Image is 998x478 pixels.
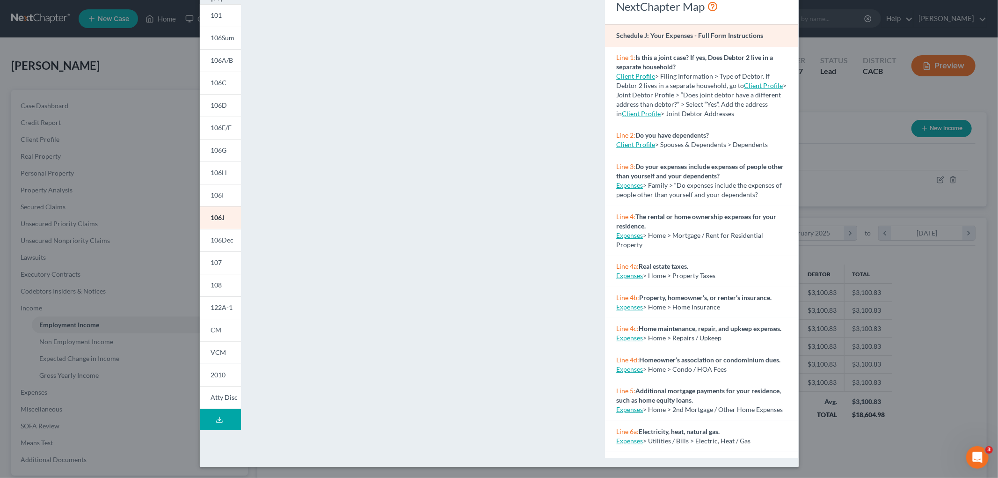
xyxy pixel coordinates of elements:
[616,334,643,342] a: Expenses
[200,49,241,72] a: 106A/B
[616,72,770,89] span: > Filing Information > Type of Debtor. If Debtor 2 lives in a separate household, go to
[616,53,635,61] span: Line 1:
[616,294,639,302] span: Line 4b:
[258,0,588,457] iframe: <object ng-attr-data='[URL][DOMAIN_NAME]' type='application/pdf' width='100%' height='975px'></ob...
[643,365,727,373] span: > Home > Condo / HOA Fees
[616,81,787,118] span: > Joint Debtor Profile > “Does joint debtor have a different address than debtor?” > Select “Yes”...
[639,356,780,364] strong: Homeowner’s association or condominium dues.
[200,184,241,206] a: 106I
[211,11,222,19] span: 101
[622,110,661,118] a: Client Profile
[211,169,227,176] span: 106H
[200,251,241,274] a: 107
[211,258,222,266] span: 107
[616,437,643,445] a: Expenses
[211,124,232,132] span: 106E/F
[655,140,768,148] span: > Spouses & Dependents > Dependents
[616,387,781,404] strong: Additional mortgage payments for your residence, such as home equity loans.
[643,437,750,445] span: > Utilities / Bills > Electric, Heat / Gas
[616,324,639,332] span: Line 4c:
[643,272,715,279] span: > Home > Property Taxes
[966,446,989,469] iframe: Intercom live chat
[200,162,241,184] a: 106H
[985,446,993,454] span: 3
[211,101,227,109] span: 106D
[744,81,783,89] a: Client Profile
[643,303,720,311] span: > Home > Home Insurance
[643,334,721,342] span: > Home > Repairs / Upkeep
[211,303,233,311] span: 122A-1
[616,262,639,270] span: Line 4a:
[211,326,222,334] span: CM
[616,405,643,413] a: Expenses
[200,4,241,27] a: 101
[211,236,234,244] span: 106Dec
[616,181,643,189] a: Expenses
[211,348,226,356] span: VCM
[616,427,639,435] span: Line 6a:
[200,117,241,139] a: 106E/F
[200,274,241,296] a: 108
[200,296,241,319] a: 122A-1
[639,294,772,302] strong: Property, homeowner’s, or renter’s insurance.
[639,427,720,435] strong: Electricity, heat, natural gas.
[639,262,688,270] strong: Real estate taxes.
[616,356,639,364] span: Line 4d:
[616,31,763,39] strong: Schedule J: Your Expenses - Full Form Instructions
[211,79,227,87] span: 106C
[616,162,635,170] span: Line 3:
[200,319,241,341] a: CM
[200,139,241,162] a: 106G
[200,364,241,386] a: 2010
[616,72,655,80] a: Client Profile
[616,181,782,199] span: > Family > “Do expenses include the expenses of people other than yourself and your dependents?
[211,34,235,42] span: 106Sum
[211,213,225,221] span: 106J
[616,231,763,249] span: > Home > Mortgage / Rent for Residential Property
[211,393,238,401] span: Atty Disc
[616,53,773,71] strong: Is this a joint case? If yes, Does Debtor 2 live in a separate household?
[616,213,776,230] strong: The rental or home ownership expenses for your residence.
[200,341,241,364] a: VCM
[200,206,241,229] a: 106J
[616,162,784,180] strong: Do your expenses include expenses of people other than yourself and your dependents?
[616,213,635,221] span: Line 4:
[211,191,224,199] span: 106I
[200,27,241,49] a: 106Sum
[200,94,241,117] a: 106D
[622,110,734,118] span: > Joint Debtor Addresses
[616,272,643,279] a: Expenses
[616,131,635,139] span: Line 2:
[643,405,783,413] span: > Home > 2nd Mortgage / Other Home Expenses
[200,386,241,409] a: Atty Disc
[616,303,643,311] a: Expenses
[616,365,643,373] a: Expenses
[211,146,227,154] span: 106G
[211,56,233,64] span: 106A/B
[200,72,241,94] a: 106C
[616,140,655,148] a: Client Profile
[211,371,226,379] span: 2010
[635,131,709,139] strong: Do you have dependents?
[639,324,781,332] strong: Home maintenance, repair, and upkeep expenses.
[616,387,635,395] span: Line 5:
[616,231,643,239] a: Expenses
[211,281,222,289] span: 108
[200,229,241,251] a: 106Dec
